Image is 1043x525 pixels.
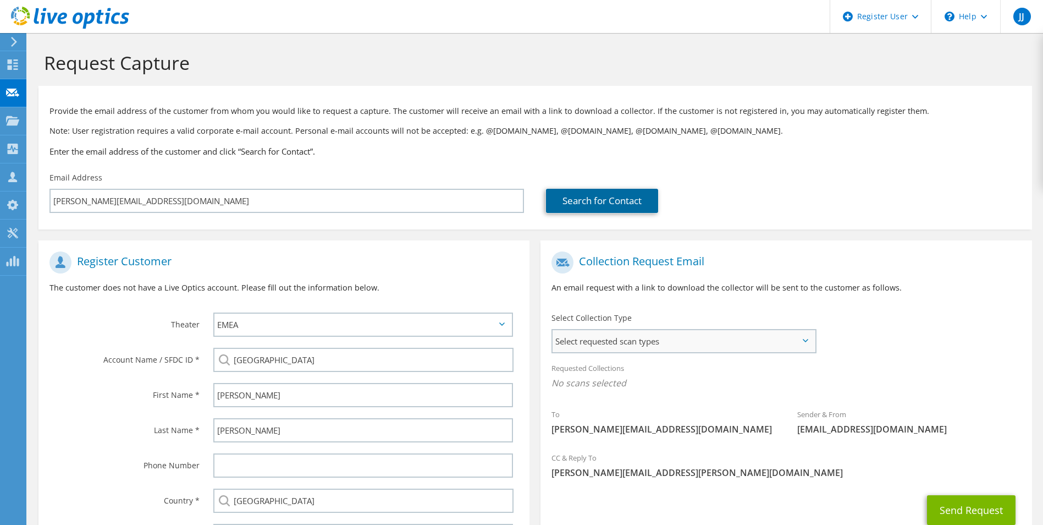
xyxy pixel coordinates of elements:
svg: \n [945,12,954,21]
label: Email Address [49,172,102,183]
span: [PERSON_NAME][EMAIL_ADDRESS][PERSON_NAME][DOMAIN_NAME] [551,467,1020,479]
div: Sender & From [786,403,1032,441]
span: JJ [1013,8,1031,25]
label: First Name * [49,383,200,401]
p: An email request with a link to download the collector will be sent to the customer as follows. [551,282,1020,294]
button: Send Request [927,495,1016,525]
p: Note: User registration requires a valid corporate e-mail account. Personal e-mail accounts will ... [49,125,1021,137]
span: No scans selected [551,377,1020,389]
h1: Collection Request Email [551,251,1015,274]
label: Theater [49,313,200,330]
span: Select requested scan types [553,330,814,352]
div: Requested Collections [540,357,1031,397]
label: Account Name / SFDC ID * [49,348,200,365]
label: Select Collection Type [551,313,632,324]
h1: Register Customer [49,251,513,274]
span: [PERSON_NAME][EMAIL_ADDRESS][DOMAIN_NAME] [551,423,775,435]
p: Provide the email address of the customer from whom you would like to request a capture. The cust... [49,105,1021,117]
a: Search for Contact [546,189,658,213]
h1: Request Capture [44,51,1021,74]
p: The customer does not have a Live Optics account. Please fill out the information below. [49,282,518,294]
span: [EMAIL_ADDRESS][DOMAIN_NAME] [797,423,1021,435]
label: Country * [49,489,200,506]
label: Phone Number [49,453,200,471]
label: Last Name * [49,418,200,436]
div: CC & Reply To [540,446,1031,484]
h3: Enter the email address of the customer and click “Search for Contact”. [49,145,1021,157]
div: To [540,403,786,441]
